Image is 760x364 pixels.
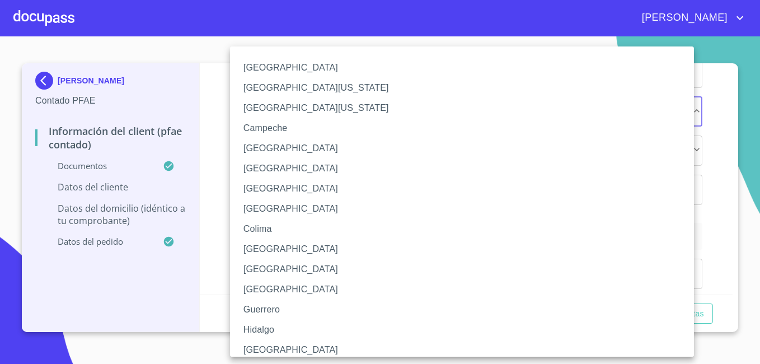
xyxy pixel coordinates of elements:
li: [GEOGRAPHIC_DATA] [230,279,702,300]
li: [GEOGRAPHIC_DATA] [230,58,702,78]
li: Colima [230,219,702,239]
li: [GEOGRAPHIC_DATA] [230,239,702,259]
li: Hidalgo [230,320,702,340]
li: Guerrero [230,300,702,320]
li: [GEOGRAPHIC_DATA] [230,199,702,219]
li: [GEOGRAPHIC_DATA][US_STATE] [230,78,702,98]
li: Campeche [230,118,702,138]
li: [GEOGRAPHIC_DATA] [230,179,702,199]
li: [GEOGRAPHIC_DATA] [230,340,702,360]
li: [GEOGRAPHIC_DATA] [230,158,702,179]
li: [GEOGRAPHIC_DATA] [230,259,702,279]
li: [GEOGRAPHIC_DATA] [230,138,702,158]
li: [GEOGRAPHIC_DATA][US_STATE] [230,98,702,118]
